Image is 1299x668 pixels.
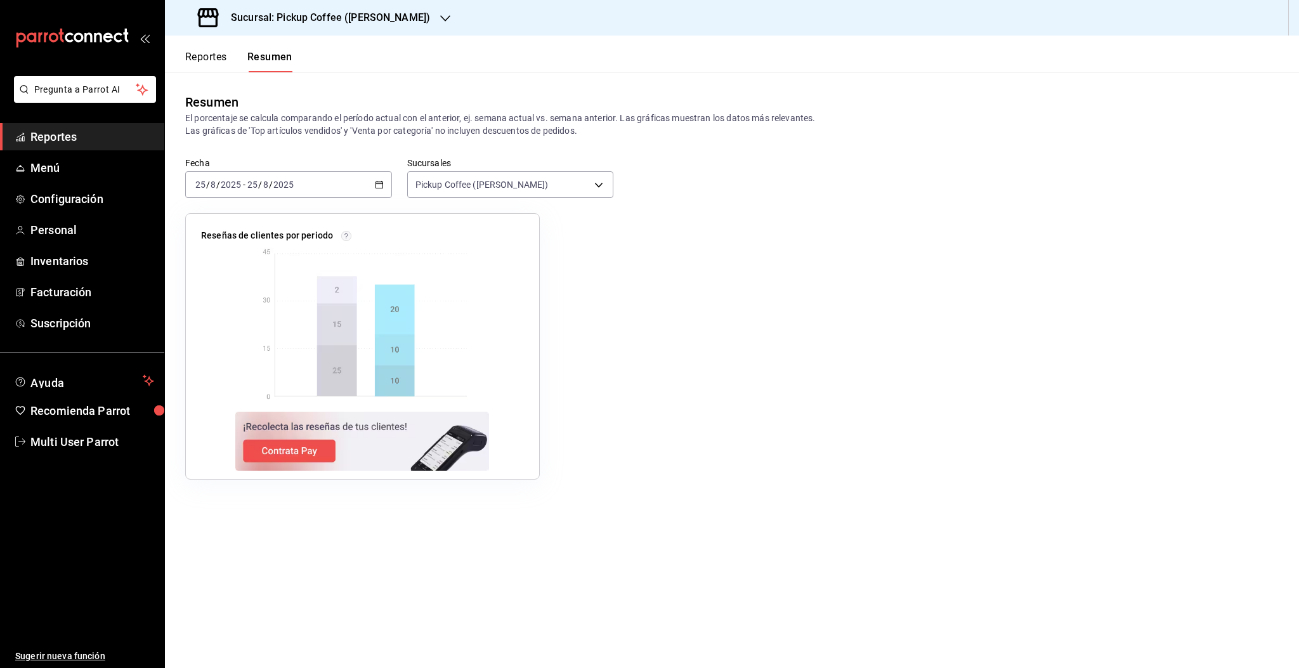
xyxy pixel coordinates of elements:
[220,180,242,190] input: ----
[247,180,258,190] input: --
[201,229,333,242] p: Reseñas de clientes por periodo
[185,112,1279,137] p: El porcentaje se calcula comparando el período actual con el anterior, ej. semana actual vs. sema...
[195,180,206,190] input: --
[30,190,154,207] span: Configuración
[30,252,154,270] span: Inventarios
[185,51,292,72] div: navigation tabs
[243,180,245,190] span: -
[247,51,292,72] button: Resumen
[185,159,392,167] label: Fecha
[221,10,430,25] h3: Sucursal: Pickup Coffee ([PERSON_NAME])
[30,221,154,239] span: Personal
[14,76,156,103] button: Pregunta a Parrot AI
[415,178,549,191] span: Pickup Coffee ([PERSON_NAME])
[273,180,294,190] input: ----
[216,180,220,190] span: /
[185,51,227,72] button: Reportes
[258,180,262,190] span: /
[15,650,154,663] span: Sugerir nueva función
[9,92,156,105] a: Pregunta a Parrot AI
[269,180,273,190] span: /
[30,315,154,332] span: Suscripción
[263,180,269,190] input: --
[407,159,614,167] label: Sucursales
[30,284,154,301] span: Facturación
[210,180,216,190] input: --
[30,402,154,419] span: Recomienda Parrot
[140,33,150,43] button: open_drawer_menu
[30,433,154,450] span: Multi User Parrot
[30,373,138,388] span: Ayuda
[30,159,154,176] span: Menú
[206,180,210,190] span: /
[34,83,136,96] span: Pregunta a Parrot AI
[30,128,154,145] span: Reportes
[185,93,238,112] div: Resumen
